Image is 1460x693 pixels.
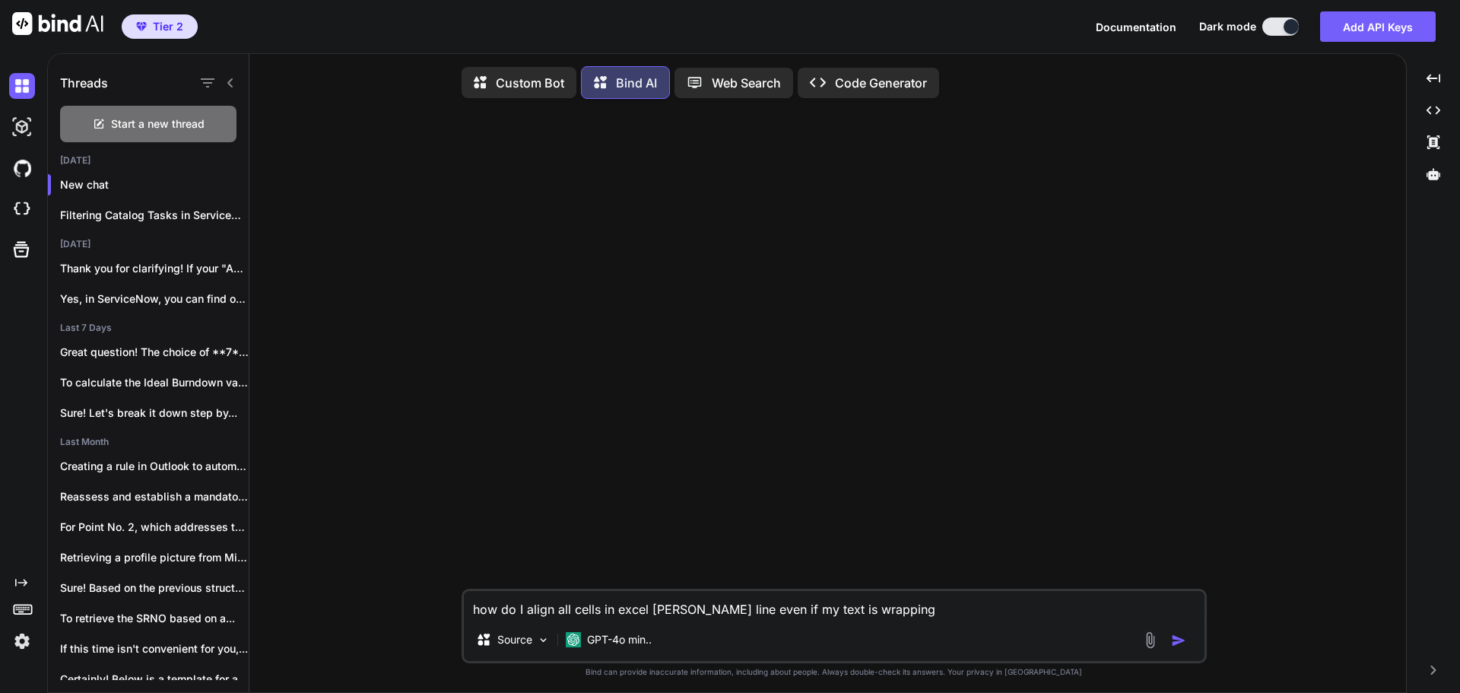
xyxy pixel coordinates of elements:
button: Documentation [1096,19,1176,35]
img: Pick Models [537,634,550,647]
p: GPT-4o min.. [587,632,652,647]
p: Bind AI [616,74,657,92]
img: githubDark [9,155,35,181]
img: icon [1171,633,1186,648]
button: premiumTier 2 [122,14,198,39]
img: cloudideIcon [9,196,35,222]
span: Dark mode [1199,19,1256,34]
img: settings [9,628,35,654]
img: Bind AI [12,12,103,35]
p: Yes, in ServiceNow, you can find out... [60,291,249,307]
img: darkAi-studio [9,114,35,140]
p: Source [497,632,532,647]
h2: Last Month [48,436,249,448]
h2: Last 7 Days [48,322,249,334]
img: attachment [1141,631,1159,649]
span: Tier 2 [153,19,183,34]
p: Great question! The choice of **7** as... [60,345,249,360]
p: To retrieve the SRNO based on a... [60,611,249,626]
p: Certainly! Below is a template for a... [60,672,249,687]
p: Thank you for clarifying! If your "Ageing"... [60,261,249,276]
button: Add API Keys [1320,11,1436,42]
p: New chat [60,177,249,192]
p: Web Search [712,74,781,92]
img: premium [136,22,147,31]
p: If this time isn't convenient for you,... [60,641,249,656]
p: Creating a rule in Outlook to automatically... [60,459,249,474]
textarea: how do I align all cells in excel one line even if my text is wrapping [464,591,1204,618]
h1: Threads [60,74,108,92]
p: Custom Bot [496,74,564,92]
p: Sure! Based on the previous structure and... [60,580,249,596]
p: Reassess and establish a mandatory triage process... [60,489,249,504]
h2: [DATE] [48,238,249,250]
p: Filtering Catalog Tasks in ServiceNow can help... [60,208,249,223]
h2: [DATE] [48,154,249,167]
p: Retrieving a profile picture from Microsoft Teams... [60,550,249,565]
img: darkChat [9,73,35,99]
p: Sure! Let's break it down step by... [60,405,249,421]
p: For Point No. 2, which addresses the... [60,520,249,535]
span: Start a new thread [111,116,205,132]
img: GPT-4o mini [566,632,581,647]
span: Documentation [1096,21,1176,33]
p: To calculate the Ideal Burndown value for... [60,375,249,390]
p: Bind can provide inaccurate information, including about people. Always double-check its answers.... [462,666,1207,678]
p: Code Generator [835,74,927,92]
